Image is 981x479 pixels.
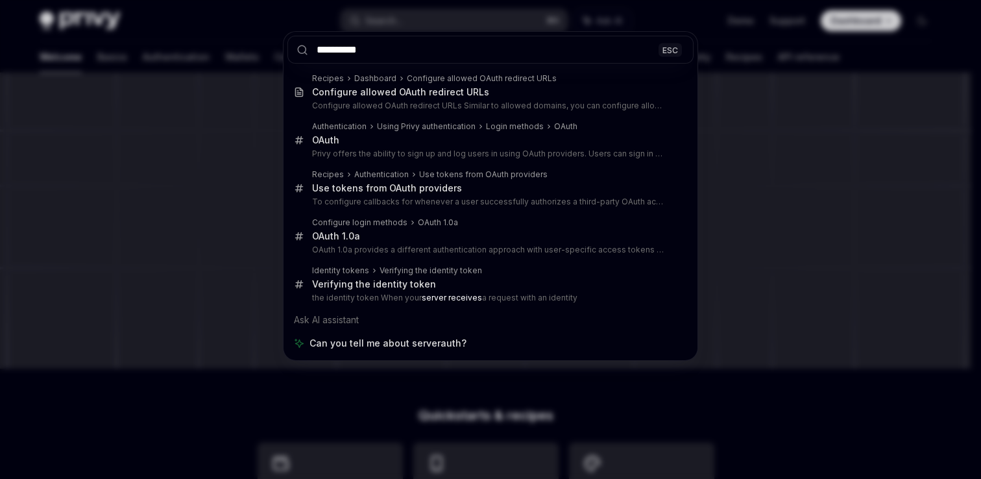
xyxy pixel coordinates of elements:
p: Privy offers the ability to sign up and log users in using OAuth providers. Users can sign in with f [312,149,666,159]
div: Configure allowed OAuth redirect URLs [312,86,489,98]
div: Configure login methods [312,217,407,228]
div: OAuth [312,134,339,146]
div: OAuth [554,121,577,132]
div: Identity tokens [312,265,369,276]
div: Verifying the identity token [380,265,482,276]
div: OAuth 1.0a [418,217,458,228]
div: Configure allowed OAuth redirect URLs [407,73,557,84]
p: the identity token When your a request with an identity [312,293,666,303]
span: Can you tell me about serverauth? [309,337,466,350]
div: Recipes [312,169,344,180]
p: To configure callbacks for whenever a user successfully authorizes a third-party OAuth account, use [312,197,666,207]
div: Dashboard [354,73,396,84]
div: Use tokens from OAuth providers [312,182,462,194]
div: Authentication [312,121,367,132]
div: Use tokens from OAuth providers [419,169,548,180]
div: Authentication [354,169,409,180]
p: OAuth 1.0a provides a different authentication approach with user-specific access tokens and separat [312,245,666,255]
div: Using Privy authentication [377,121,476,132]
p: Configure allowed OAuth redirect URLs Similar to allowed domains, you can configure allowed OAuth re [312,101,666,111]
div: ESC [659,43,682,56]
div: OAuth 1.0a [312,230,360,242]
div: Login methods [486,121,544,132]
div: Ask AI assistant [287,308,694,332]
div: Recipes [312,73,344,84]
b: server receives [422,293,482,302]
div: Verifying the identity token [312,278,436,290]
